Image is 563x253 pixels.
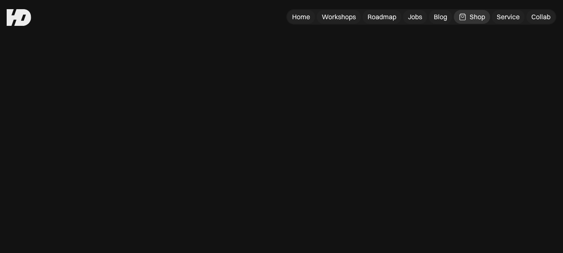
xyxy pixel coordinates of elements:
div: Collab [531,13,550,21]
a: Workshops [317,10,361,24]
div: Blog [434,13,447,21]
div: Jobs [408,13,422,21]
a: Collab [526,10,555,24]
a: Jobs [403,10,427,24]
a: Blog [429,10,452,24]
div: Home [292,13,310,21]
a: Service [492,10,525,24]
div: Shop [470,13,485,21]
div: Roadmap [368,13,396,21]
a: Shop [454,10,490,24]
a: Roadmap [363,10,401,24]
div: Workshops [322,13,356,21]
div: Service [497,13,520,21]
a: Home [287,10,315,24]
